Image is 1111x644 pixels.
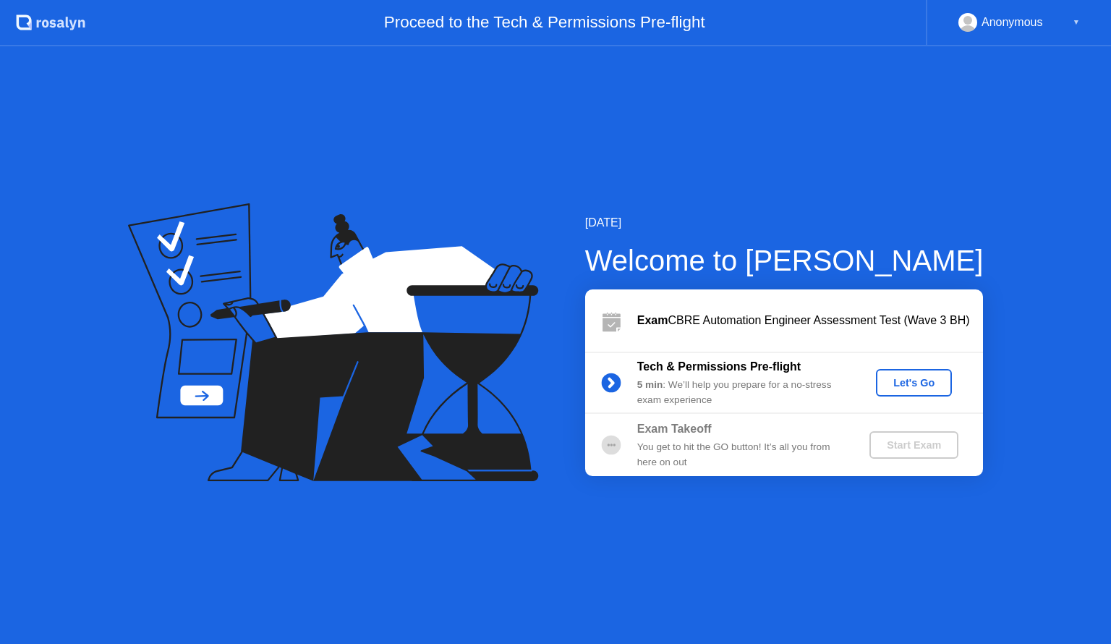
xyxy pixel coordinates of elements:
b: Tech & Permissions Pre-flight [637,360,801,373]
div: : We’ll help you prepare for a no-stress exam experience [637,378,846,407]
b: 5 min [637,379,663,390]
button: Start Exam [869,431,958,459]
div: ▼ [1073,13,1080,32]
button: Let's Go [876,369,952,397]
b: Exam [637,314,668,326]
div: Let's Go [882,377,946,389]
div: Welcome to [PERSON_NAME] [585,239,984,282]
div: [DATE] [585,214,984,232]
div: CBRE Automation Engineer Assessment Test (Wave 3 BH) [637,312,983,329]
div: You get to hit the GO button! It’s all you from here on out [637,440,846,470]
div: Anonymous [982,13,1043,32]
b: Exam Takeoff [637,423,712,435]
div: Start Exam [875,439,953,451]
